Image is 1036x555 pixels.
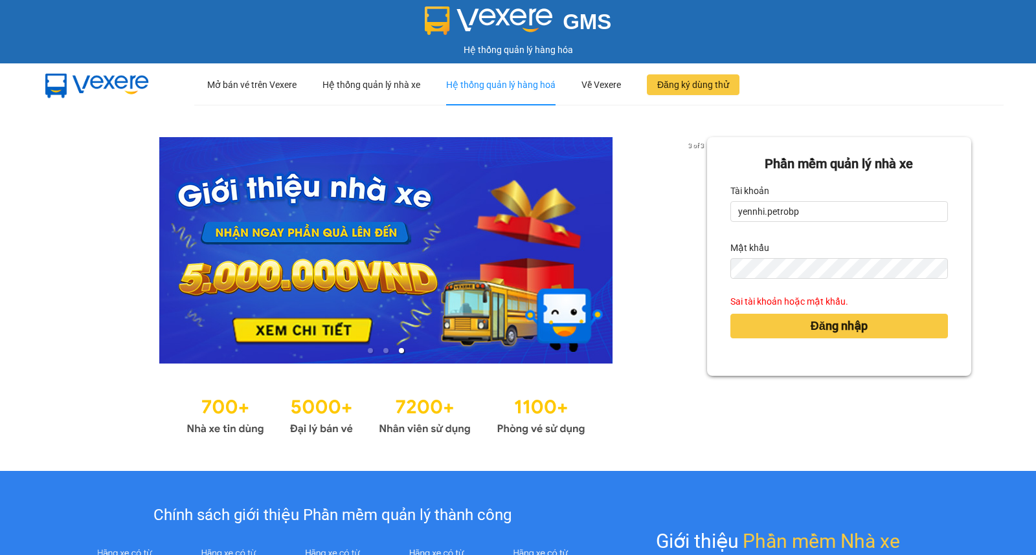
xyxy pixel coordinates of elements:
div: Mở bán vé trên Vexere [207,64,297,105]
span: Đăng ký dùng thử [657,78,729,92]
div: Hệ thống quản lý hàng hoá [446,64,556,105]
button: next slide / item [689,137,707,364]
label: Mật khẩu [730,237,769,258]
li: slide item 2 [383,348,388,353]
div: Hệ thống quản lý nhà xe [322,64,420,105]
button: Đăng ký dùng thử [647,74,739,95]
input: Tài khoản [730,201,948,222]
div: Phần mềm quản lý nhà xe [730,154,948,174]
img: logo 2 [425,6,553,35]
li: slide item 1 [368,348,373,353]
label: Tài khoản [730,180,769,201]
li: slide item 3 [399,348,404,353]
img: Statistics.png [186,389,585,439]
div: Chính sách giới thiệu Phần mềm quản lý thành công [73,503,592,528]
div: Về Vexere [581,64,621,105]
div: Sai tài khoản hoặc mật khẩu. [730,294,948,309]
input: Mật khẩu [730,258,948,279]
a: GMS [425,19,612,30]
button: Đăng nhập [730,314,948,338]
p: 3 of 3 [684,137,707,154]
div: Hệ thống quản lý hàng hóa [3,43,1033,57]
button: previous slide / item [65,137,83,364]
span: Đăng nhập [811,317,868,335]
img: mbUUG5Q.png [32,63,162,106]
span: GMS [563,10,611,34]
